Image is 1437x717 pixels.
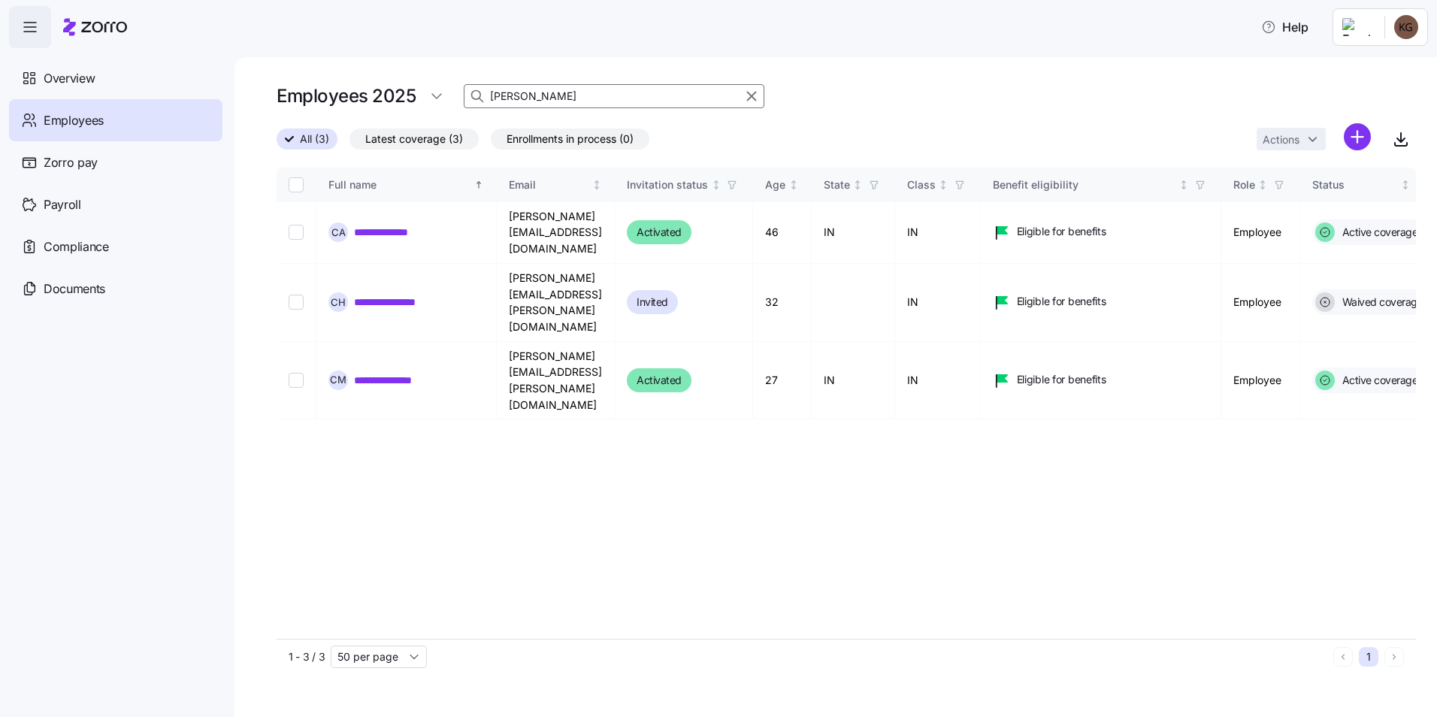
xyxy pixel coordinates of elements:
[44,69,95,88] span: Overview
[497,202,615,264] td: [PERSON_NAME][EMAIL_ADDRESS][DOMAIN_NAME]
[289,373,304,388] input: Select record 3
[788,180,799,190] div: Not sorted
[44,280,105,298] span: Documents
[993,177,1176,193] div: Benefit eligibility
[1312,177,1398,193] div: Status
[812,168,895,202] th: StateNot sorted
[44,111,104,130] span: Employees
[1338,373,1418,388] span: Active coverage
[1263,135,1299,145] span: Actions
[1261,18,1308,36] span: Help
[753,342,812,420] td: 27
[907,177,936,193] div: Class
[1017,372,1106,387] span: Eligible for benefits
[497,264,615,342] td: [PERSON_NAME][EMAIL_ADDRESS][PERSON_NAME][DOMAIN_NAME]
[765,177,785,193] div: Age
[1342,18,1372,36] img: Employer logo
[895,202,981,264] td: IN
[289,225,304,240] input: Select record 1
[824,177,850,193] div: State
[1221,202,1300,264] td: Employee
[852,180,863,190] div: Not sorted
[497,342,615,420] td: [PERSON_NAME][EMAIL_ADDRESS][PERSON_NAME][DOMAIN_NAME]
[9,183,222,225] a: Payroll
[1017,294,1106,309] span: Eligible for benefits
[9,141,222,183] a: Zorro pay
[9,268,222,310] a: Documents
[637,293,668,311] span: Invited
[1400,180,1411,190] div: Not sorted
[1221,168,1300,202] th: RoleNot sorted
[331,298,346,307] span: C H
[1333,647,1353,667] button: Previous page
[938,180,948,190] div: Not sorted
[711,180,722,190] div: Not sorted
[289,649,325,664] span: 1 - 3 / 3
[316,168,497,202] th: Full nameSorted ascending
[637,223,682,241] span: Activated
[331,228,346,237] span: C A
[473,180,484,190] div: Sorted ascending
[615,168,753,202] th: Invitation statusNot sorted
[1233,177,1255,193] div: Role
[627,177,708,193] div: Invitation status
[328,177,471,193] div: Full name
[1178,180,1189,190] div: Not sorted
[637,371,682,389] span: Activated
[277,84,416,107] h1: Employees 2025
[812,202,895,264] td: IN
[9,57,222,99] a: Overview
[981,168,1221,202] th: Benefit eligibilityNot sorted
[1257,180,1268,190] div: Not sorted
[812,342,895,420] td: IN
[9,99,222,141] a: Employees
[1338,295,1423,310] span: Waived coverage
[591,180,602,190] div: Not sorted
[1384,647,1404,667] button: Next page
[1394,15,1418,39] img: b34cea83cf096b89a2fb04a6d3fa81b3
[365,129,463,149] span: Latest coverage (3)
[1017,224,1106,239] span: Eligible for benefits
[895,264,981,342] td: IN
[44,153,98,172] span: Zorro pay
[507,129,634,149] span: Enrollments in process (0)
[1221,264,1300,342] td: Employee
[289,295,304,310] input: Select record 2
[753,168,812,202] th: AgeNot sorted
[1344,123,1371,150] svg: add icon
[895,342,981,420] td: IN
[44,195,81,214] span: Payroll
[895,168,981,202] th: ClassNot sorted
[509,177,589,193] div: Email
[1338,225,1418,240] span: Active coverage
[464,84,764,108] input: Search Employees
[1221,342,1300,420] td: Employee
[753,264,812,342] td: 32
[44,237,109,256] span: Compliance
[289,177,304,192] input: Select all records
[1257,128,1326,150] button: Actions
[753,202,812,264] td: 46
[1249,12,1321,42] button: Help
[497,168,615,202] th: EmailNot sorted
[300,129,329,149] span: All (3)
[1359,647,1378,667] button: 1
[9,225,222,268] a: Compliance
[330,375,346,385] span: C M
